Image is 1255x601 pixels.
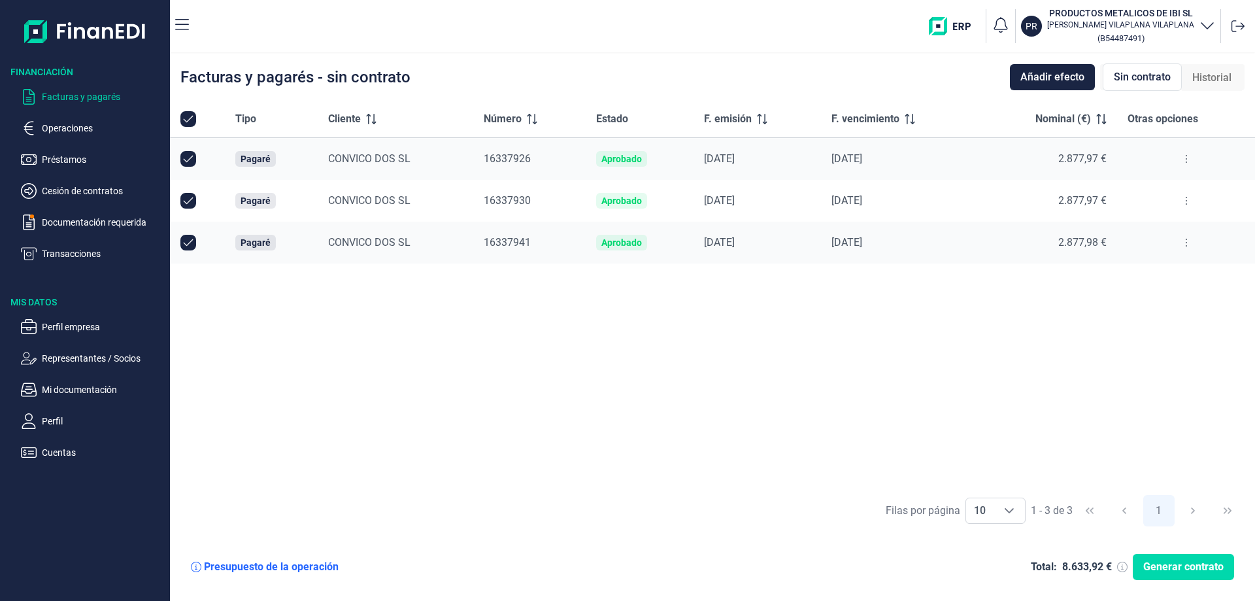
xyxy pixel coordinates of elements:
div: Aprobado [601,196,642,206]
h3: PRODUCTOS METALICOS DE IBI SL [1047,7,1194,20]
button: Documentación requerida [21,215,165,230]
span: F. emisión [704,111,752,127]
span: 10 [966,498,994,523]
p: Perfil empresa [42,319,165,335]
span: 2.877,98 € [1058,236,1107,249]
button: Cuentas [21,445,165,460]
p: Representantes / Socios [42,351,165,366]
span: CONVICO DOS SL [328,152,410,165]
div: Sin contrato [1103,63,1182,91]
button: Generar contrato [1133,554,1234,580]
span: 2.877,97 € [1058,152,1107,165]
span: 16337930 [484,194,531,207]
span: Estado [596,111,628,127]
button: Transacciones [21,246,165,262]
p: PR [1026,20,1037,33]
div: 8.633,92 € [1062,560,1112,574]
div: [DATE] [704,152,810,165]
button: Last Page [1212,495,1243,526]
div: Facturas y pagarés - sin contrato [180,69,410,85]
span: Tipo [235,111,256,127]
div: [DATE] [704,194,810,207]
span: Generar contrato [1143,559,1224,575]
div: [DATE] [704,236,810,249]
p: Cesión de contratos [42,183,165,199]
button: Mi documentación [21,382,165,398]
div: Total: [1031,560,1057,574]
span: Sin contrato [1114,69,1171,85]
div: [DATE] [831,236,968,249]
span: F. vencimiento [831,111,899,127]
div: Row Unselected null [180,235,196,250]
span: Historial [1192,70,1231,86]
div: [DATE] [831,152,968,165]
div: Row Unselected null [180,193,196,209]
div: [DATE] [831,194,968,207]
button: Previous Page [1109,495,1140,526]
button: Perfil empresa [21,319,165,335]
div: All items selected [180,111,196,127]
p: Documentación requerida [42,215,165,230]
p: Perfil [42,413,165,429]
div: Pagaré [241,196,271,206]
button: First Page [1074,495,1105,526]
p: Transacciones [42,246,165,262]
p: Operaciones [42,120,165,136]
img: erp [929,17,980,35]
button: Facturas y pagarés [21,89,165,105]
span: CONVICO DOS SL [328,194,410,207]
div: Aprobado [601,237,642,248]
div: Pagaré [241,237,271,248]
p: Préstamos [42,152,165,167]
div: Presupuesto de la operación [204,560,339,574]
span: Añadir efecto [1020,69,1084,85]
p: Cuentas [42,445,165,460]
button: Perfil [21,413,165,429]
div: Filas por página [886,503,960,519]
button: Préstamos [21,152,165,167]
span: Otras opciones [1128,111,1198,127]
div: Aprobado [601,154,642,164]
button: Cesión de contratos [21,183,165,199]
p: Mi documentación [42,382,165,398]
button: Operaciones [21,120,165,136]
span: 2.877,97 € [1058,194,1107,207]
span: 16337941 [484,236,531,249]
div: Historial [1182,65,1242,91]
p: [PERSON_NAME] VILAPLANA VILAPLANA [1047,20,1194,30]
button: Page 1 [1143,495,1175,526]
button: Next Page [1177,495,1209,526]
p: Facturas y pagarés [42,89,165,105]
small: Copiar cif [1097,33,1145,43]
button: PRPRODUCTOS METALICOS DE IBI SL[PERSON_NAME] VILAPLANA VILAPLANA(B54487491) [1021,7,1215,46]
span: CONVICO DOS SL [328,236,410,249]
div: Row Unselected null [180,151,196,167]
span: Cliente [328,111,361,127]
div: Choose [994,498,1025,523]
span: 16337926 [484,152,531,165]
span: 1 - 3 de 3 [1031,506,1073,516]
button: Añadir efecto [1010,64,1095,90]
span: Nominal (€) [1035,111,1091,127]
img: Logo de aplicación [24,10,146,52]
button: Representantes / Socios [21,351,165,366]
div: Pagaré [241,154,271,164]
span: Número [484,111,522,127]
